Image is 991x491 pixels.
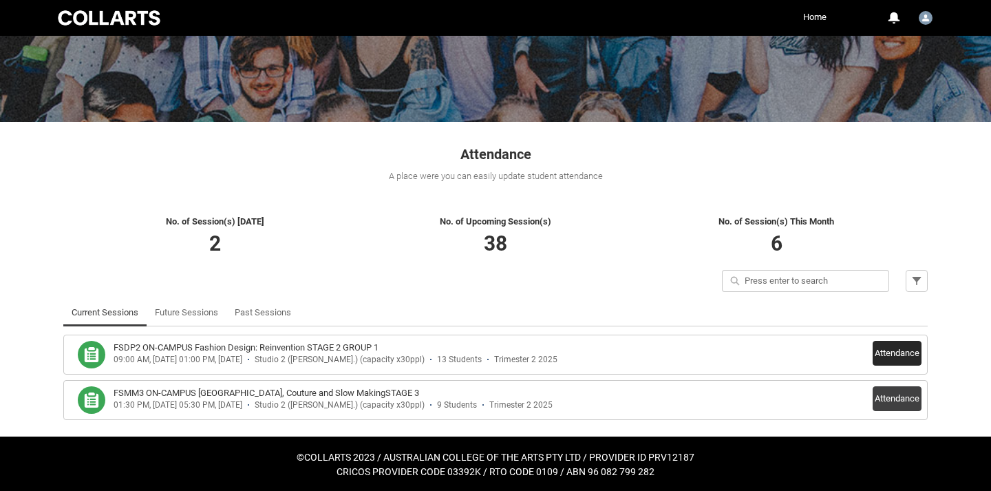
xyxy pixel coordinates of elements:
[114,386,419,400] h3: FSMM3 ON-CAMPUS Bespoke, Couture and Slow MakingSTAGE 3
[155,299,218,326] a: Future Sessions
[437,400,477,410] div: 9 Students
[255,355,425,365] div: Studio 2 ([PERSON_NAME].) (capacity x30ppl)
[460,146,531,163] span: Attendance
[718,216,834,227] span: No. of Session(s) This Month
[226,299,299,326] li: Past Sessions
[915,6,936,28] button: User Profile Briana.Hallihan
[209,231,221,255] span: 2
[114,400,242,410] div: 01:30 PM, [DATE] 05:30 PM, [DATE]
[63,299,147,326] li: Current Sessions
[147,299,226,326] li: Future Sessions
[440,216,551,227] span: No. of Upcoming Session(s)
[722,270,889,292] input: Press enter to search
[494,355,557,365] div: Trimester 2 2025
[114,355,242,365] div: 09:00 AM, [DATE] 01:00 PM, [DATE]
[919,11,933,25] img: Briana.Hallihan
[114,341,379,355] h3: FSDP2 ON-CAMPUS Fashion Design: Reinvention STAGE 2 GROUP 1
[873,341,921,366] button: Attendance
[437,355,482,365] div: 13 Students
[906,270,928,292] button: Filter
[63,169,928,183] div: A place were you can easily update student attendance
[800,7,830,28] a: Home
[771,231,782,255] span: 6
[255,400,425,410] div: Studio 2 ([PERSON_NAME].) (capacity x30ppl)
[72,299,138,326] a: Current Sessions
[489,400,553,410] div: Trimester 2 2025
[166,216,264,227] span: No. of Session(s) [DATE]
[484,231,507,255] span: 38
[873,386,921,411] button: Attendance
[235,299,291,326] a: Past Sessions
